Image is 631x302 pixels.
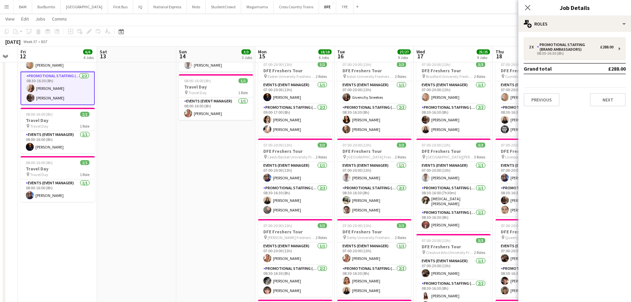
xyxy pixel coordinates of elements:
button: BAM [14,0,32,13]
span: 08:00-16:00 (8h) [26,112,53,117]
span: 3 Roles [474,154,485,159]
span: Sat [100,49,107,55]
span: [GEOGRAPHIC_DATA][PERSON_NAME][DEMOGRAPHIC_DATA] Freshers Fair [426,154,474,159]
span: 15 [257,52,267,60]
app-card-role: Events (Event Manager)1/108:00-16:00 (8h)[PERSON_NAME] [179,97,253,120]
span: 1/1 [238,78,248,83]
button: Nido [187,0,206,13]
div: 2 x [529,45,537,49]
span: 3/3 [476,143,485,148]
app-card-role: Events (Event Manager)1/108:00-16:00 (8h)[PERSON_NAME] [21,179,95,202]
h3: Travel Day [179,84,253,90]
h3: DFE Freshers Tour [258,148,332,154]
span: 3/3 [476,62,485,67]
app-card-role: Promotional Staffing (Brand Ambassadors)2/209:00-17:00 (8h)[PERSON_NAME][PERSON_NAME] [258,104,332,136]
span: 08:00-16:00 (8h) [26,160,53,165]
span: Travel Day [30,172,48,177]
span: 3/3 [318,223,327,228]
div: [DATE] [5,38,21,45]
span: 2 Roles [474,74,485,79]
app-job-card: 07:00-20:00 (13h)3/3DFE Freshers Tour Liverpool [PERSON_NAME] University Freshers Fair2 RolesEven... [496,139,570,216]
span: Week 37 [22,39,38,44]
app-job-card: 07:00-20:00 (13h)3/3DFE Freshers Tour [GEOGRAPHIC_DATA][PERSON_NAME][DEMOGRAPHIC_DATA] Freshers F... [416,139,491,231]
app-card-role: Promotional Staffing (Brand Ambassadors)2/208:30-16:30 (8h)[PERSON_NAME][PERSON_NAME] [337,104,411,136]
div: 08:00-16:00 (8h)1/1Travel Day Travel Day1 RoleEvents (Event Manager)1/108:00-16:00 (8h)[PERSON_NAME] [21,108,95,153]
span: 2 Roles [316,235,327,240]
app-card-role: Events (Event Manager)1/107:00-20:00 (13h)[PERSON_NAME] [337,242,411,265]
app-card-role: Promotional Staffing (Brand Ambassadors)2/208:30-16:30 (8h)[PERSON_NAME][PERSON_NAME] [416,104,491,136]
span: 2 Roles [474,250,485,255]
span: 07:00-20:00 (13h) [342,62,371,67]
app-job-card: 07:00-20:00 (13h)3/3DFE Freshers Tour [PERSON_NAME] Freshers Fair2 RolesEvents (Event Manager)1/1... [258,219,332,297]
span: 07:00-20:00 (13h) [422,143,450,148]
span: 6/6 [83,49,92,54]
h3: DFE Freshers Tour [337,148,411,154]
span: 16 [336,52,345,60]
app-job-card: 08:00-16:00 (8h)1/1Travel Day Travel Day1 RoleEvents (Event Manager)1/108:00-16:00 (8h)[PERSON_NAME] [179,74,253,120]
app-card-role: Promotional Staffing (Brand Ambassadors)2/208:30-16:30 (8h)[PERSON_NAME][PERSON_NAME] [496,265,570,297]
a: Edit [19,15,31,23]
app-card-role: Promotional Staffing (Brand Ambassadors)2/208:30-16:30 (8h)[PERSON_NAME][PERSON_NAME] [258,184,332,216]
button: Next [590,93,626,106]
span: View [5,16,15,22]
span: 2 Roles [395,235,406,240]
span: Thu [496,49,504,55]
button: [GEOGRAPHIC_DATA] [61,0,108,13]
h3: DFE Freshers Tour [496,148,570,154]
app-job-card: 07:00-20:00 (13h)3/3DFE Freshers Tour Bradford University Freshers Fair2 RolesEvents (Event Manag... [416,58,491,136]
div: 6 Jobs [319,55,331,60]
h3: DFE Freshers Tour [337,68,411,74]
span: Liverpool [PERSON_NAME] University Freshers Fair [505,154,553,159]
span: 3/3 [397,223,406,228]
app-job-card: 07:00-20:00 (13h)3/3DFE Freshers Tour Leeds Becket University Freshers Fair2 RolesEvents (Event M... [258,139,332,216]
app-card-role: Events (Event Manager)1/107:00-20:00 (13h)[PERSON_NAME] [416,257,491,280]
span: 13 [99,52,107,60]
span: Travel Day [188,90,207,95]
span: Mon [258,49,267,55]
app-job-card: 07:00-20:00 (13h)3/3DFE Freshers Tour Derby University Freshers Fair2 RolesEvents (Event Manager)... [337,219,411,297]
app-card-role: Events (Event Manager)1/107:00-20:00 (13h)Givenchy Sneekes [337,81,411,104]
app-card-role: Events (Event Manager)1/107:00-20:00 (13h)[PERSON_NAME] [496,162,570,184]
span: 07:00-20:00 (13h) [263,143,292,148]
span: 2 Roles [395,74,406,79]
span: Exeter University Freshers Fair [268,74,316,79]
span: Jobs [35,16,45,22]
h3: Job Details [518,3,631,12]
app-job-card: 07:00-20:00 (13h)3/3DFE Freshers Tour Aston University Freshers Fair2 RolesEvents (Event Manager)... [337,58,411,136]
h3: Travel Day [21,166,95,172]
span: Travel Day [30,124,48,129]
span: Fri [21,49,26,55]
app-job-card: 07:00-20:00 (13h)3/3DFE Freshers Tour Queen [PERSON_NAME] University Freshers Fair2 RolesEvents (... [496,219,570,297]
span: Cumbria University Freshers Fair [505,74,553,79]
span: Wed [416,49,425,55]
span: [PERSON_NAME] Freshers Fair [268,235,316,240]
app-card-role: Events (Event Manager)1/108:00-16:00 (8h)[PERSON_NAME] [21,131,95,153]
app-job-card: 07:00-20:00 (13h)3/3DFE Freshers Tour Cumbria University Freshers Fair2 RolesEvents (Event Manage... [496,58,570,136]
div: 08:00-16:00 (8h)1/1Travel Day Travel Day1 RoleEvents (Event Manager)1/108:00-16:00 (8h)[PERSON_NAME] [21,156,95,202]
div: 07:00-20:00 (13h)3/3DFE Freshers Tour Exeter University Freshers Fair2 RolesEvents (Event Manager... [258,58,332,136]
span: Comms [52,16,67,22]
div: Promotional Staffing (Brand Ambassadors) [537,42,600,52]
span: 12 [20,52,26,60]
span: 1 Role [238,90,248,95]
a: View [3,15,17,23]
app-card-role: Promotional Staffing (Brand Ambassadors)2/208:30-16:30 (8h)[PERSON_NAME][PERSON_NAME] [496,104,570,136]
div: 3 Jobs [242,55,252,60]
button: Cross Country Trains [274,0,319,13]
h3: DFE Freshers Tour [416,244,491,250]
h3: DFE Freshers Tour [337,229,411,235]
td: £288.00 [586,63,626,74]
span: 07:00-20:00 (13h) [263,223,292,228]
span: Tue [337,49,345,55]
h3: DFE Freshers Tour [258,68,332,74]
app-job-card: 07:00-20:00 (13h)3/3DFE Freshers Tour [GEOGRAPHIC_DATA] Freshers Fair2 RolesEvents (Event Manager... [337,139,411,216]
span: 3/3 [397,143,406,148]
h3: DFE Freshers Tour [416,68,491,74]
app-card-role: Promotional Staffing (Brand Ambassadors)2/208:30-16:30 (8h)[PERSON_NAME][PERSON_NAME] [21,72,95,105]
button: TPE [336,0,353,13]
span: 07:00-20:00 (13h) [342,143,371,148]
